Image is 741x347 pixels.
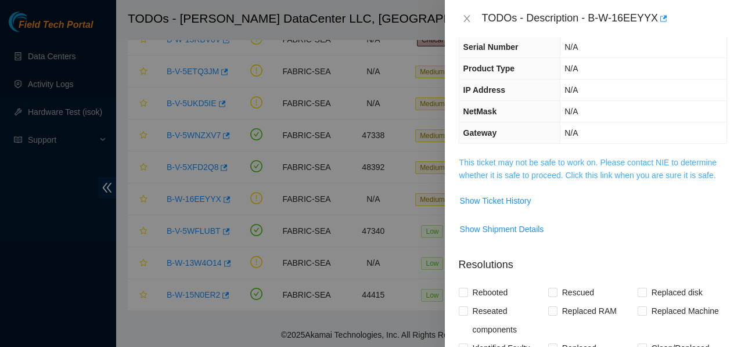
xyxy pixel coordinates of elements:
[564,64,578,73] span: N/A
[459,191,532,210] button: Show Ticket History
[468,302,548,339] span: Reseated components
[463,128,497,138] span: Gateway
[460,223,544,236] span: Show Shipment Details
[557,283,599,302] span: Rescued
[482,9,727,28] div: TODOs - Description - B-W-16EEYYX
[557,302,621,320] span: Replaced RAM
[460,194,531,207] span: Show Ticket History
[564,128,578,138] span: N/A
[468,283,513,302] span: Rebooted
[647,302,724,320] span: Replaced Machine
[459,13,475,24] button: Close
[463,64,515,73] span: Product Type
[463,85,505,95] span: IP Address
[463,42,519,52] span: Serial Number
[459,158,717,180] a: This ticket may not be safe to work on. Please contact NIE to determine whether it is safe to pro...
[564,107,578,116] span: N/A
[564,42,578,52] span: N/A
[459,220,545,238] button: Show Shipment Details
[459,248,727,273] p: Resolutions
[647,283,707,302] span: Replaced disk
[462,14,472,23] span: close
[564,85,578,95] span: N/A
[463,107,497,116] span: NetMask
